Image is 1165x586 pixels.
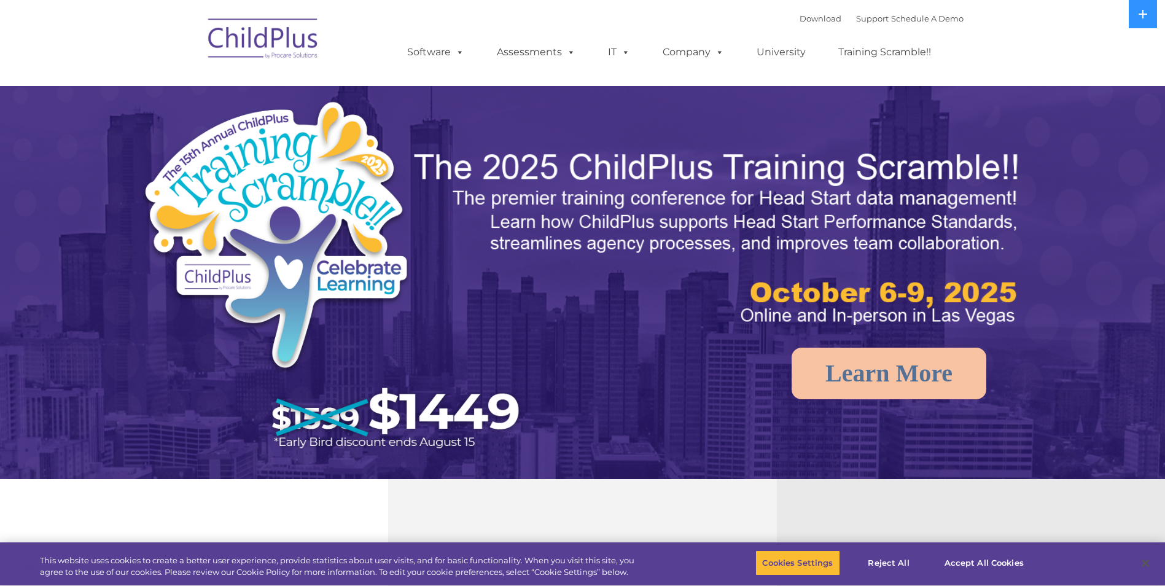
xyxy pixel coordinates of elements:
a: University [744,40,818,64]
a: Schedule A Demo [891,14,964,23]
a: IT [596,40,642,64]
a: Support [856,14,889,23]
a: Software [395,40,477,64]
a: Training Scramble!! [826,40,943,64]
button: Accept All Cookies [938,550,1031,576]
button: Reject All [851,550,927,576]
a: Download [800,14,841,23]
a: Learn More [792,348,986,399]
button: Cookies Settings [755,550,840,576]
a: Assessments [485,40,588,64]
font: | [800,14,964,23]
img: ChildPlus by Procare Solutions [202,10,325,71]
div: This website uses cookies to create a better user experience, provide statistics about user visit... [40,555,641,579]
a: Company [650,40,736,64]
button: Close [1132,550,1159,577]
